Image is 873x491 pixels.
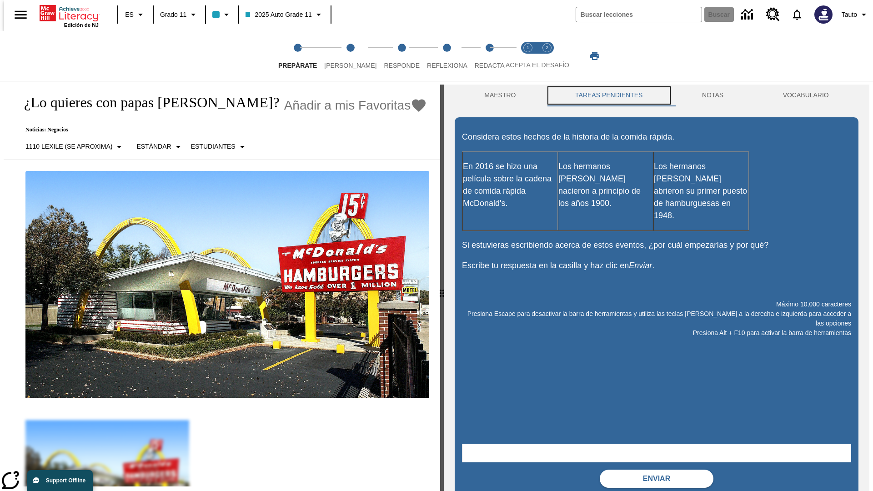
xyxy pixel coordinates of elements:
a: Centro de información [736,2,761,27]
p: Escribe tu respuesta en la casilla y haz clic en . [462,260,851,272]
span: Redacta [475,62,505,69]
img: Uno de los primeros locales de McDonald's, con el icónico letrero rojo y los arcos amarillos. [25,171,429,398]
span: Support Offline [46,477,85,484]
button: Acepta el desafío contesta step 2 of 2 [534,31,560,81]
p: Considera estos hechos de la historia de la comida rápida. [462,131,851,143]
span: Añadir a mis Favoritas [284,98,411,113]
span: Tauto [842,10,857,20]
button: Responde step 3 of 5 [376,31,427,81]
span: Grado 11 [160,10,186,20]
div: activity [444,85,869,491]
span: Edición de NJ [64,22,99,28]
button: Acepta el desafío lee step 1 of 2 [515,31,541,81]
span: 2025 Auto Grade 11 [246,10,311,20]
button: Añadir a mis Favoritas - ¿Lo quieres con papas fritas? [284,97,427,113]
h1: ¿Lo quieres con papas [PERSON_NAME]? [15,94,280,111]
p: Los hermanos [PERSON_NAME] abrieron su primer puesto de hamburguesas en 1948. [654,160,748,222]
p: Los hermanos [PERSON_NAME] nacieron a principio de los años 1900. [558,160,653,210]
text: 1 [527,45,529,50]
p: Estándar [136,142,171,151]
div: Pulsa la tecla de intro o la barra espaciadora y luego presiona las flechas de derecha e izquierd... [440,85,444,491]
button: Clase: 2025 Auto Grade 11, Selecciona una clase [242,6,327,23]
body: Máximo 10,000 caracteres Presiona Escape para desactivar la barra de herramientas y utiliza las t... [4,7,133,15]
button: Seleccionar estudiante [187,139,251,155]
button: El color de la clase es azul claro. Cambiar el color de la clase. [209,6,236,23]
button: Abrir el menú lateral [7,1,34,28]
button: Enviar [600,470,713,488]
button: Perfil/Configuración [838,6,873,23]
a: Centro de recursos, Se abrirá en una pestaña nueva. [761,2,785,27]
span: Reflexiona [427,62,467,69]
span: ACEPTA EL DESAFÍO [506,61,569,69]
button: Grado: Grado 11, Elige un grado [156,6,202,23]
a: Notificaciones [785,3,809,26]
span: [PERSON_NAME] [324,62,376,69]
button: Seleccione Lexile, 1110 Lexile (Se aproxima) [22,139,128,155]
p: Máximo 10,000 caracteres [462,300,851,309]
p: Presiona Alt + F10 para activar la barra de herramientas [462,328,851,338]
button: Support Offline [27,470,93,491]
button: Tipo de apoyo, Estándar [133,139,187,155]
img: Avatar [814,5,833,24]
span: Prepárate [278,62,317,69]
span: Responde [384,62,420,69]
button: Prepárate step 1 of 5 [271,31,324,81]
div: Portada [40,3,99,28]
span: ES [125,10,134,20]
p: En 2016 se hizo una película sobre la cadena de comida rápida McDonald's. [463,160,557,210]
em: Enviar [629,261,652,270]
button: Maestro [455,85,546,106]
button: Lee step 2 of 5 [317,31,384,81]
div: Instructional Panel Tabs [455,85,858,106]
p: Estudiantes [191,142,236,151]
button: NOTAS [672,85,753,106]
button: Escoja un nuevo avatar [809,3,838,26]
button: Imprimir [580,48,609,64]
button: Redacta step 5 of 5 [467,31,512,81]
p: Si estuvieras escribiendo acerca de estos eventos, ¿por cuál empezarías y por qué? [462,239,851,251]
div: reading [4,85,440,486]
input: Buscar campo [576,7,702,22]
p: 1110 Lexile (Se aproxima) [25,142,112,151]
text: 2 [546,45,548,50]
button: Lenguaje: ES, Selecciona un idioma [121,6,150,23]
p: Noticias: Negocios [15,126,427,133]
button: VOCABULARIO [753,85,858,106]
button: Reflexiona step 4 of 5 [420,31,475,81]
button: TAREAS PENDIENTES [546,85,672,106]
p: Presiona Escape para desactivar la barra de herramientas y utiliza las teclas [PERSON_NAME] a la ... [462,309,851,328]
